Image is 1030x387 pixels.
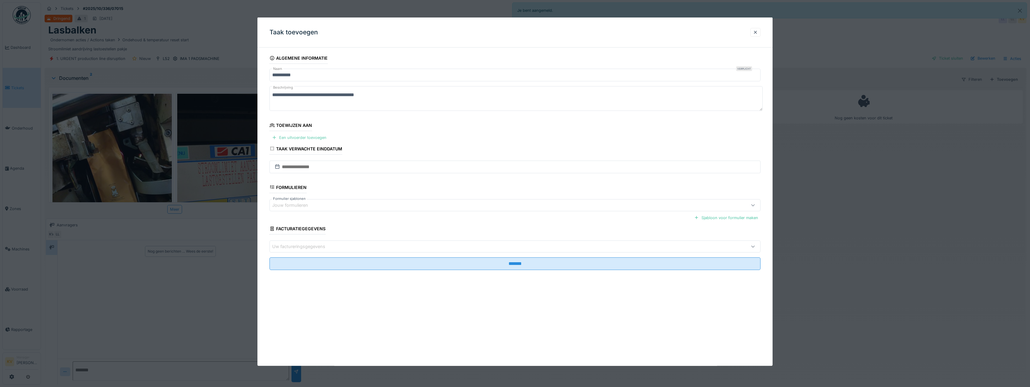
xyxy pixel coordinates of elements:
[269,144,342,154] div: Taak verwachte einddatum
[269,183,307,193] div: Formulieren
[272,196,307,201] label: Formulier sjablonen
[269,224,326,234] div: Facturatiegegevens
[272,66,283,71] label: Naam
[272,202,317,209] div: Jouw formulieren
[272,243,334,250] div: Uw factureringsgegevens
[692,214,761,222] div: Sjabloon voor formulier maken
[269,134,329,142] div: Een uitvoerder toevoegen
[269,29,318,36] h3: Taak toevoegen
[272,84,294,91] label: Beschrijving
[269,121,312,131] div: Toewijzen aan
[269,54,328,64] div: Algemene informatie
[736,66,752,71] div: Verplicht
